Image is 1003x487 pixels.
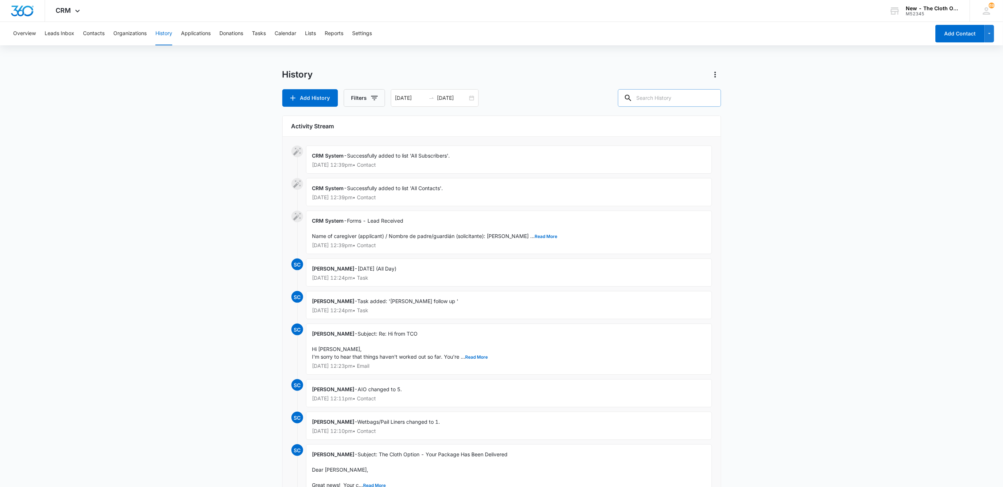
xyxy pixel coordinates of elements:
[429,95,434,101] span: swap-right
[305,22,316,45] button: Lists
[219,22,243,45] button: Donations
[312,419,355,425] span: [PERSON_NAME]
[306,379,712,407] div: -
[437,94,468,102] input: End date
[306,412,712,440] div: -
[306,178,712,206] div: -
[906,11,959,16] div: account id
[429,95,434,101] span: to
[989,3,995,8] span: 69
[275,22,296,45] button: Calendar
[347,185,443,191] span: Successfully added to list 'All Contacts'.
[312,195,706,200] p: [DATE] 12:39pm • Contact
[291,291,303,303] span: SC
[291,258,303,270] span: SC
[344,89,385,107] button: Filters
[358,419,440,425] span: Wetbags/Pail Liners changed to 1.
[906,5,959,11] div: account name
[312,185,344,191] span: CRM System
[155,22,172,45] button: History
[395,94,426,102] input: Start date
[358,298,459,304] span: Task added: '[PERSON_NAME] follow up '
[291,122,712,131] h6: Activity Stream
[535,234,558,239] button: Read More
[306,211,712,254] div: -
[465,355,488,359] button: Read More
[325,22,343,45] button: Reports
[312,451,355,457] span: [PERSON_NAME]
[45,22,74,45] button: Leads Inbox
[312,363,706,369] p: [DATE] 12:23pm • Email
[181,22,211,45] button: Applications
[312,386,355,392] span: [PERSON_NAME]
[306,291,712,319] div: -
[13,22,36,45] button: Overview
[306,146,712,174] div: -
[312,396,706,401] p: [DATE] 12:11pm • Contact
[312,265,355,272] span: [PERSON_NAME]
[312,331,355,337] span: [PERSON_NAME]
[312,298,355,304] span: [PERSON_NAME]
[306,258,712,287] div: -
[358,265,397,272] span: [DATE] (All Day)
[312,308,706,313] p: [DATE] 12:24pm • Task
[291,412,303,423] span: SC
[56,7,71,14] span: CRM
[306,324,712,375] div: -
[312,275,706,280] p: [DATE] 12:24pm • Task
[312,429,706,434] p: [DATE] 12:10pm • Contact
[312,243,706,248] p: [DATE] 12:39pm • Contact
[312,152,344,159] span: CRM System
[252,22,266,45] button: Tasks
[352,22,372,45] button: Settings
[989,3,995,8] div: notifications count
[291,444,303,456] span: SC
[312,331,488,360] span: Subject: Re: Hi from TCO Hi [PERSON_NAME], I'm sorry to hear that things haven't worked out so fa...
[83,22,105,45] button: Contacts
[282,89,338,107] button: Add History
[347,152,450,159] span: Successfully added to list 'All Subscribers'.
[113,22,147,45] button: Organizations
[291,324,303,335] span: SC
[312,218,344,224] span: CRM System
[312,162,706,167] p: [DATE] 12:39pm • Contact
[709,69,721,80] button: Actions
[618,89,721,107] input: Search History
[358,386,402,392] span: AIO changed to 5.
[282,69,313,80] h1: History
[935,25,985,42] button: Add Contact
[291,379,303,391] span: SC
